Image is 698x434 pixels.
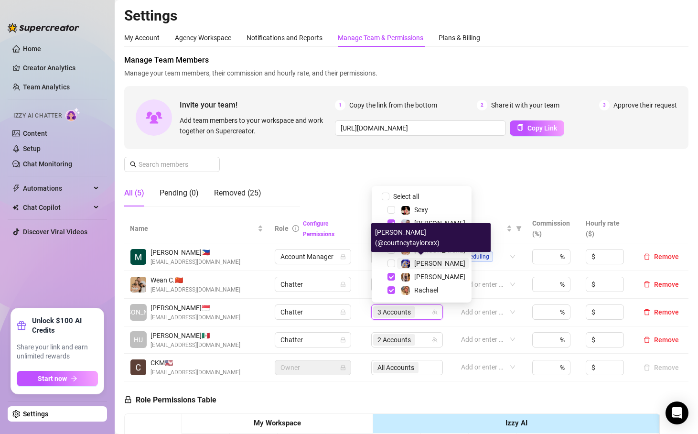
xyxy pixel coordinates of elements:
span: lock [340,282,346,287]
span: HU [134,335,143,345]
span: lock [340,337,346,343]
span: Approve their request [613,100,677,110]
span: Chatter [280,277,345,292]
span: Select tree node [387,286,395,294]
span: [PERSON_NAME] [414,219,465,227]
h2: Settings [124,7,688,25]
span: info-circle [292,225,299,232]
img: Rachael [401,286,410,295]
span: Chatter [280,305,345,319]
strong: My Workspace [254,419,301,427]
button: Start nowarrow-right [17,371,98,386]
img: Mellanie [401,273,410,282]
span: [PERSON_NAME] 🇸🇬 [150,303,240,313]
img: Chat Copilot [12,204,19,211]
span: [EMAIL_ADDRESS][DOMAIN_NAME] [150,313,240,322]
th: Commission (%) [526,214,580,243]
span: Select tree node [387,206,395,214]
span: [PERSON_NAME] [414,273,465,281]
a: Creator Analytics [23,60,99,76]
span: lock [340,365,346,370]
span: Select tree node [387,219,395,227]
a: Settings [23,410,48,418]
a: Setup [23,145,41,152]
img: AI Chatter [65,108,80,121]
th: Name [124,214,269,243]
input: Search members [139,159,206,170]
a: Chat Monitoring [23,160,72,168]
a: Configure Permissions [303,220,334,238]
span: [PERSON_NAME] [414,260,465,267]
span: Automations [23,181,91,196]
th: Hourly rate ($) [580,214,634,243]
div: [PERSON_NAME] (@courtneytaylorxxx) [371,223,491,252]
span: team [432,309,438,315]
div: Agency Workspace [175,33,231,43]
button: Remove [640,334,683,346]
span: Add team members to your workspace and work together on Supercreator. [180,115,331,136]
span: Manage your team members, their commission and hourly rate, and their permissions. [124,68,688,78]
span: arrow-right [71,375,77,382]
a: Home [23,45,41,53]
img: Wean Castillo [130,277,146,293]
span: filter [516,226,522,231]
span: delete [644,336,650,343]
span: 2 Accounts [373,334,415,346]
a: Content [23,130,47,137]
div: My Account [124,33,160,43]
span: Select tree node [387,273,395,281]
span: [EMAIL_ADDRESS][DOMAIN_NAME] [150,258,240,267]
span: [EMAIL_ADDRESS][DOMAIN_NAME] [150,368,240,377]
div: Plans & Billing [439,33,480,43]
span: Name [130,223,256,234]
span: Copy Link [527,124,557,132]
button: Remove [640,362,683,373]
span: lock [340,254,346,260]
button: Copy Link [510,120,564,136]
span: 2 [477,100,487,110]
div: Manage Team & Permissions [338,33,423,43]
span: [PERSON_NAME] 🇵🇭 [150,247,240,258]
span: [EMAIL_ADDRESS][DOMAIN_NAME] [150,285,240,294]
button: Remove [640,306,683,318]
span: delete [644,281,650,288]
h5: Role Permissions Table [124,394,216,406]
span: scheduling [457,251,493,262]
span: 2 Accounts [377,335,411,345]
span: Chat Copilot [23,200,91,215]
img: Courtney [401,260,410,268]
span: Wean C. 🇨🇳 [150,275,240,285]
span: Copy the link from the bottom [349,100,437,110]
span: filter [514,221,524,236]
span: Remove [654,253,679,260]
span: Start now [38,375,67,382]
span: 3 [599,100,610,110]
img: Sexy [401,206,410,215]
div: All (5) [124,187,144,199]
span: Rachael [414,286,438,294]
span: delete [644,253,650,260]
span: [EMAIL_ADDRESS][DOMAIN_NAME] [150,341,240,350]
span: lock [124,396,132,403]
span: Chatter [280,333,345,347]
a: Team Analytics [23,83,70,91]
div: Open Intercom Messenger [666,401,688,424]
button: Remove [640,279,683,290]
span: copy [517,124,524,131]
span: Role [275,225,289,232]
span: delete [644,309,650,315]
img: logo-BBDzfeDw.svg [8,23,79,33]
span: Account Manager [280,250,345,264]
span: search [130,161,137,168]
span: Invite your team! [180,99,335,111]
span: [PERSON_NAME] 🇲🇽 [150,330,240,341]
span: team [432,337,438,343]
span: Remove [654,281,679,288]
span: Remove [654,308,679,316]
span: Sexy [414,206,428,214]
span: 1 [335,100,345,110]
span: Izzy AI Chatter [13,111,62,120]
strong: Unlock $100 AI Credits [32,316,98,335]
span: lock [340,309,346,315]
span: Select tree node [387,260,395,267]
